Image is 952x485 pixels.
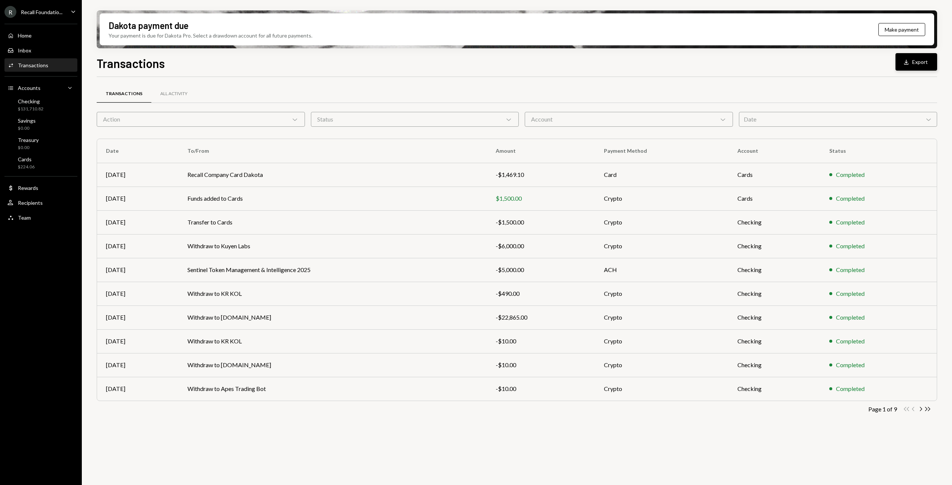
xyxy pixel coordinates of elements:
div: Status [311,112,519,127]
div: Completed [836,360,865,369]
td: Recall Company Card Dakota [178,163,487,187]
div: Checking [18,98,44,104]
div: [DATE] [106,289,170,298]
th: Amount [487,139,595,163]
div: All Activity [160,91,187,97]
div: [DATE] [106,360,170,369]
div: Accounts [18,85,41,91]
div: Completed [836,170,865,179]
th: Account [729,139,820,163]
h1: Transactions [97,56,165,71]
button: Export [895,53,937,71]
td: Crypto [595,329,729,353]
a: Team [4,211,77,224]
a: Recipients [4,196,77,209]
div: [DATE] [106,337,170,346]
div: Transactions [106,91,142,97]
div: -$490.00 [496,289,586,298]
div: Completed [836,194,865,203]
div: -$1,500.00 [496,218,586,227]
div: Recall Foundatio... [21,9,62,15]
td: ACH [595,258,729,282]
div: Completed [836,313,865,322]
td: Funds added to Cards [178,187,487,210]
td: Withdraw to KR KOL [178,282,487,305]
div: -$6,000.00 [496,242,586,250]
div: Completed [836,242,865,250]
div: Completed [836,337,865,346]
a: Savings$0.00 [4,115,77,133]
div: [DATE] [106,313,170,322]
td: Checking [729,305,820,329]
div: -$10.00 [496,337,586,346]
div: Completed [836,289,865,298]
div: [DATE] [106,242,170,250]
a: Rewards [4,181,77,194]
div: Page 1 of 9 [868,405,897,413]
td: Cards [729,187,820,210]
div: -$10.00 [496,384,586,393]
td: Crypto [595,234,729,258]
div: [DATE] [106,170,170,179]
td: Checking [729,258,820,282]
div: $0.00 [18,145,39,151]
div: [DATE] [106,384,170,393]
td: Crypto [595,305,729,329]
div: $224.06 [18,164,35,170]
div: Dakota payment due [109,19,189,32]
div: Home [18,32,32,39]
a: Checking$131,710.82 [4,96,77,114]
div: Your payment is due for Dakota Pro. Select a drawdown account for all future payments. [109,32,312,39]
div: -$1,469.10 [496,170,586,179]
div: Completed [836,265,865,274]
td: Checking [729,282,820,305]
th: Status [820,139,937,163]
a: Cards$224.06 [4,154,77,172]
a: Transactions [97,84,151,103]
div: Action [97,112,305,127]
div: -$22,865.00 [496,313,586,322]
div: Cards [18,156,35,162]
a: All Activity [151,84,196,103]
div: $1,500.00 [496,194,586,203]
td: Crypto [595,377,729,401]
td: Withdraw to Kuyen Labs [178,234,487,258]
td: Withdraw to [DOMAIN_NAME] [178,305,487,329]
td: Crypto [595,210,729,234]
div: Treasury [18,137,39,143]
button: Make payment [878,23,925,36]
td: Sentinel Token Management & Intelligence 2025 [178,258,487,282]
div: Date [739,112,937,127]
div: Transactions [18,62,48,68]
td: Checking [729,210,820,234]
div: [DATE] [106,194,170,203]
div: Savings [18,117,36,124]
th: Payment Method [595,139,729,163]
td: Withdraw to [DOMAIN_NAME] [178,353,487,377]
div: $131,710.82 [18,106,44,112]
td: Crypto [595,187,729,210]
div: -$5,000.00 [496,265,586,274]
td: Checking [729,234,820,258]
div: [DATE] [106,218,170,227]
a: Home [4,29,77,42]
td: Crypto [595,282,729,305]
div: Inbox [18,47,31,54]
td: Cards [729,163,820,187]
td: Transfer to Cards [178,210,487,234]
td: Withdraw to Apes Trading Bot [178,377,487,401]
th: Date [97,139,178,163]
div: Completed [836,218,865,227]
a: Inbox [4,43,77,57]
div: Recipients [18,200,43,206]
td: Withdraw to KR KOL [178,329,487,353]
div: Account [525,112,733,127]
div: $0.00 [18,125,36,132]
td: Checking [729,329,820,353]
div: Completed [836,384,865,393]
div: R [4,6,16,18]
th: To/From [178,139,487,163]
td: Checking [729,353,820,377]
a: Transactions [4,58,77,72]
td: Checking [729,377,820,401]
